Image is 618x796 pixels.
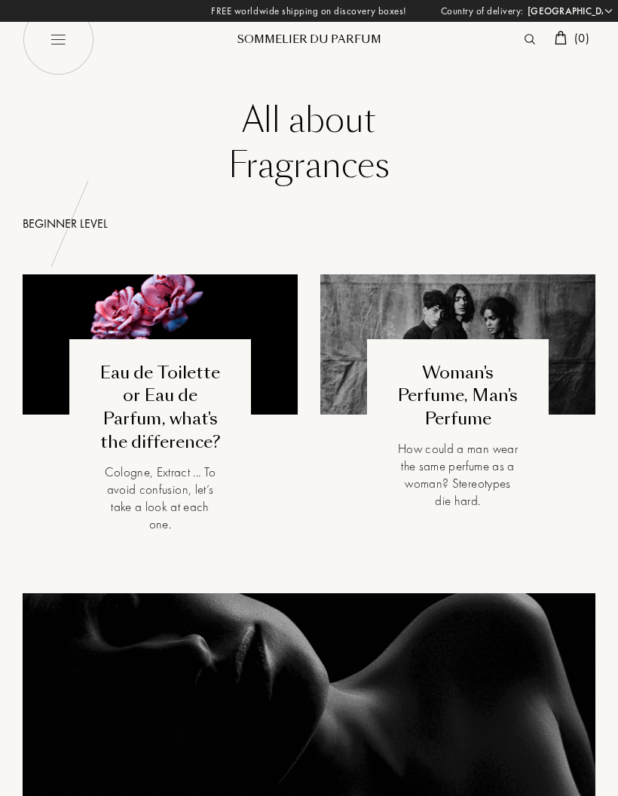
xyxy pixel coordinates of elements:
span: Country of delivery: [441,4,524,19]
div: How could a man wear the same perfume as a woman? Stereotypes die hard. [397,440,519,510]
div: Eau de Toilette or Eau de Parfum, what's the difference? [99,362,221,455]
img: search_icn.svg [525,34,535,44]
img: Blog - Eau de Toilette or Eau de Parfum, what's the difference? [23,274,298,415]
div: All about [23,98,595,143]
a: Blog - Eau de Toilette or Eau de Parfum, what's the difference?Eau de Toilette or Eau de Parfum, ... [11,274,309,593]
div: Beginner level [23,215,595,233]
img: cart.svg [555,31,567,44]
span: ( 0 ) [574,30,589,46]
div: Cologne, Extract ... To avoid confusion, let’s take a look at each one. [99,464,221,533]
img: burger_black.png [23,4,94,75]
img: Blog - Woman's Perfume, Man's Perfume [320,274,595,415]
div: Woman's Perfume, Man's Perfume [397,362,519,431]
a: Blog - Woman's Perfume, Man's PerfumeWoman's Perfume, Man's PerfumeHow could a man wear the same ... [309,274,607,593]
div: Sommelier du Parfum [219,32,399,47]
div: Fragrances [23,143,595,188]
